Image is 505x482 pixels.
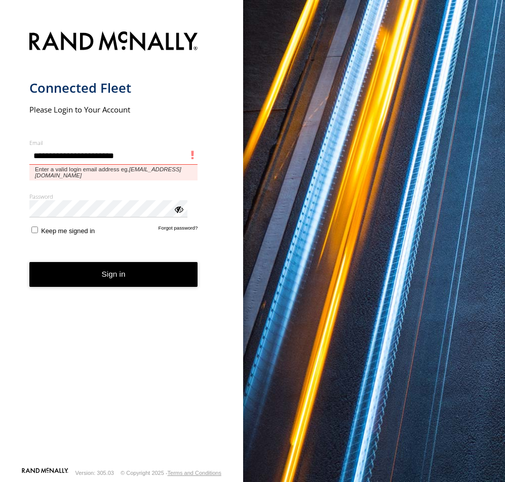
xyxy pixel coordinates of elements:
[29,165,198,180] span: Enter a valid login email address eg.
[75,470,114,476] div: Version: 305.03
[41,227,95,235] span: Keep me signed in
[31,227,38,233] input: Keep me signed in
[29,193,198,200] label: Password
[168,470,221,476] a: Terms and Conditions
[173,204,183,214] div: ViewPassword
[29,25,214,467] form: main
[29,29,198,55] img: Rand McNally
[121,470,221,476] div: © Copyright 2025 -
[29,104,198,115] h2: Please Login to Your Account
[35,166,181,178] em: [EMAIL_ADDRESS][DOMAIN_NAME]
[159,225,198,235] a: Forgot password?
[29,80,198,96] h1: Connected Fleet
[29,139,198,146] label: Email
[29,262,198,287] button: Sign in
[22,468,68,478] a: Visit our Website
